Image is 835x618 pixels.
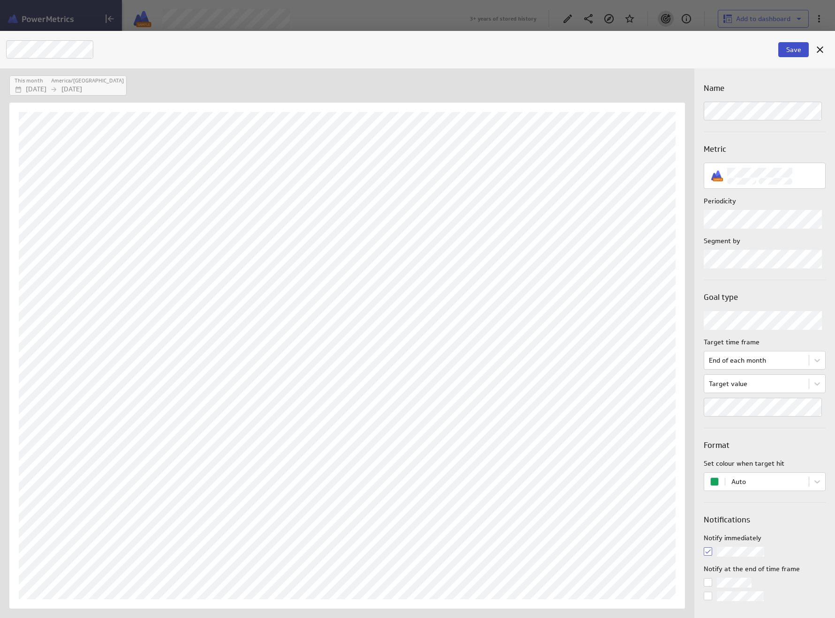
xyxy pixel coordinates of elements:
label: Set colour when target hit [704,459,826,469]
div: Goal type [704,311,826,330]
div: Segment by [704,250,826,268]
div: Revenue Growth Rate [704,163,826,189]
div: Colour mode [704,472,826,491]
label: This month [15,77,43,85]
span: Save [786,45,801,54]
button: Save [778,42,809,57]
h3: Notifications [704,514,826,526]
div: Aug 01 2025 to Aug 31 2025 America/Toronto (GMT-4:00) [9,75,127,96]
label: America/[GEOGRAPHIC_DATA] [51,77,124,85]
img: Klipfolio_Sample.png [710,169,723,182]
div: Target value [709,380,747,388]
p: Notify immediately [704,533,826,543]
h3: Goal type [704,291,826,303]
h3: Metric [704,143,826,155]
div: End of each month [709,356,766,365]
p: Notify at the end of time frame [704,564,826,574]
label: Target time frame [704,337,826,347]
div: Colorpicker with the color #14a35c selected. [707,474,722,490]
div: This monthAmerica/[GEOGRAPHIC_DATA][DATE][DATE] [9,75,127,96]
div: Auto [709,476,804,487]
label: Periodicity [704,196,826,206]
div: Periodicity [704,210,826,229]
p: [DATE] [26,84,46,94]
h3: Name [704,82,826,94]
div: Cancel [812,42,828,58]
p: [DATE] [61,84,82,94]
h3: Format [704,439,826,451]
label: Segment by [704,236,826,246]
